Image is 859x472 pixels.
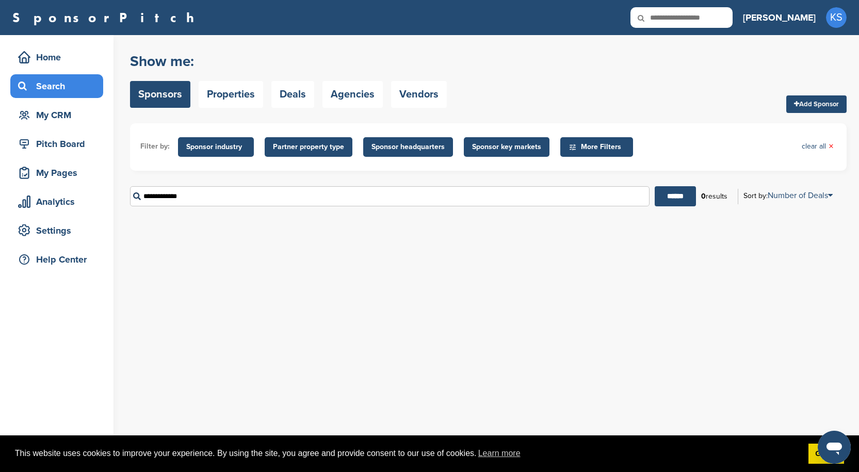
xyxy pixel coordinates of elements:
[10,248,103,271] a: Help Center
[768,190,833,201] a: Number of Deals
[10,219,103,242] a: Settings
[701,192,706,201] b: 0
[10,132,103,156] a: Pitch Board
[15,135,103,153] div: Pitch Board
[786,95,847,113] a: Add Sponsor
[10,74,103,98] a: Search
[371,141,445,153] span: Sponsor headquarters
[818,431,851,464] iframe: Button to launch messaging window
[10,190,103,214] a: Analytics
[15,77,103,95] div: Search
[15,192,103,211] div: Analytics
[477,446,522,461] a: learn more about cookies
[808,444,844,464] a: dismiss cookie message
[743,10,816,25] h3: [PERSON_NAME]
[15,164,103,182] div: My Pages
[15,48,103,67] div: Home
[829,141,834,152] span: ×
[322,81,383,108] a: Agencies
[273,141,344,153] span: Partner property type
[271,81,314,108] a: Deals
[696,188,733,205] div: results
[130,52,447,71] h2: Show me:
[10,161,103,185] a: My Pages
[743,6,816,29] a: [PERSON_NAME]
[12,11,201,24] a: SponsorPitch
[130,81,190,108] a: Sponsors
[15,221,103,240] div: Settings
[743,191,833,200] div: Sort by:
[186,141,246,153] span: Sponsor industry
[10,45,103,69] a: Home
[15,446,800,461] span: This website uses cookies to improve your experience. By using the site, you agree and provide co...
[391,81,447,108] a: Vendors
[15,250,103,269] div: Help Center
[472,141,541,153] span: Sponsor key markets
[15,106,103,124] div: My CRM
[140,141,170,152] li: Filter by:
[10,103,103,127] a: My CRM
[802,141,834,152] a: clear all×
[569,141,628,153] span: More Filters
[826,7,847,28] span: KS
[199,81,263,108] a: Properties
